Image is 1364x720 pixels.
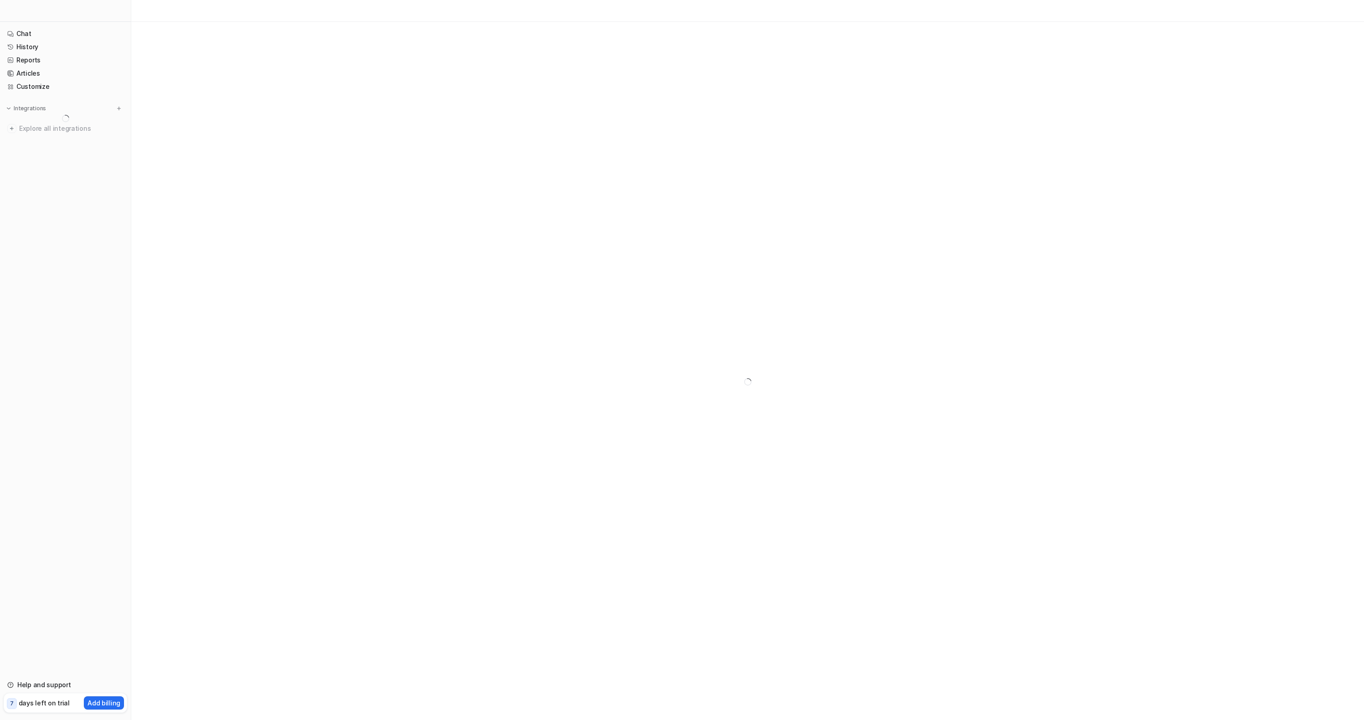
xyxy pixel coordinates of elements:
a: Reports [4,54,127,67]
a: Help and support [4,679,127,691]
p: 7 [10,699,14,708]
a: History [4,41,127,53]
p: Integrations [14,105,46,112]
p: Add billing [88,698,120,708]
a: Articles [4,67,127,80]
img: expand menu [5,105,12,112]
a: Chat [4,27,127,40]
a: Customize [4,80,127,93]
button: Integrations [4,104,49,113]
p: days left on trial [19,698,70,708]
img: menu_add.svg [116,105,122,112]
span: Explore all integrations [19,121,124,136]
a: Explore all integrations [4,122,127,135]
button: Add billing [84,696,124,710]
img: explore all integrations [7,124,16,133]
